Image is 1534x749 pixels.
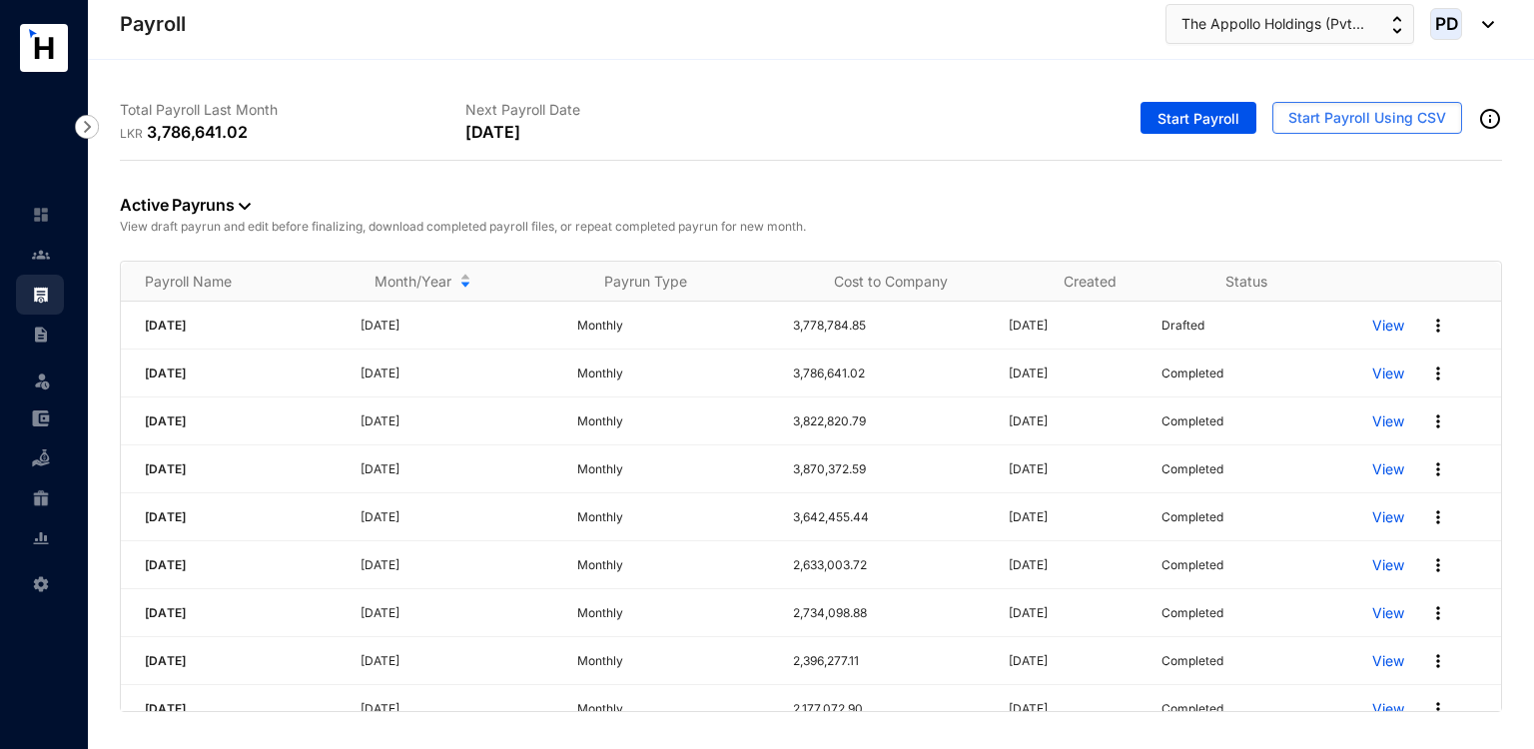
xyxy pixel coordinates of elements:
p: View draft payrun and edit before finalizing, download completed payroll files, or repeat complet... [120,217,1502,237]
p: 2,633,003.72 [793,555,985,575]
a: View [1372,507,1404,527]
p: [DATE] [361,316,552,336]
span: [DATE] [145,605,186,620]
p: [DATE] [361,603,552,623]
img: more.27664ee4a8faa814348e188645a3c1fc.svg [1428,411,1448,431]
span: Start Payroll Using CSV [1288,108,1446,128]
li: Payroll [16,275,64,315]
span: [DATE] [145,557,186,572]
p: 3,778,784.85 [793,316,985,336]
p: [DATE] [1009,459,1138,479]
p: [DATE] [361,364,552,383]
span: Month/Year [375,272,451,292]
p: Monthly [577,316,769,336]
span: [DATE] [145,509,186,524]
img: leave-unselected.2934df6273408c3f84d9.svg [32,371,52,390]
img: up-down-arrow.74152d26bf9780fbf563ca9c90304185.svg [1392,16,1402,34]
a: View [1372,364,1404,383]
p: [DATE] [1009,651,1138,671]
img: more.27664ee4a8faa814348e188645a3c1fc.svg [1428,603,1448,623]
p: [DATE] [1009,316,1138,336]
p: [DATE] [1009,555,1138,575]
img: payroll.289672236c54bbec4828.svg [32,286,50,304]
span: [DATE] [145,701,186,716]
p: [DATE] [361,459,552,479]
a: View [1372,699,1404,719]
li: Home [16,195,64,235]
p: Monthly [577,411,769,431]
p: Completed [1161,411,1223,431]
p: [DATE] [361,555,552,575]
p: 2,177,072.90 [793,699,985,719]
th: Payroll Name [121,262,351,302]
span: [DATE] [145,461,186,476]
p: Total Payroll Last Month [120,100,465,120]
p: Monthly [577,555,769,575]
button: Start Payroll [1141,102,1256,134]
span: [DATE] [145,653,186,668]
img: info-outined.c2a0bb1115a2853c7f4cb4062ec879bc.svg [1478,107,1502,131]
a: View [1372,555,1404,575]
span: The Appollo Holdings (Pvt... [1181,13,1364,35]
li: Expenses [16,398,64,438]
span: Start Payroll [1157,109,1239,129]
li: Gratuity [16,478,64,518]
span: [DATE] [145,366,186,380]
img: home-unselected.a29eae3204392db15eaf.svg [32,206,50,224]
button: The Appollo Holdings (Pvt... [1165,4,1414,44]
th: Cost to Company [810,262,1040,302]
a: View [1372,603,1404,623]
a: View [1372,411,1404,431]
p: Completed [1161,699,1223,719]
img: dropdown-black.8e83cc76930a90b1a4fdb6d089b7bf3a.svg [1472,21,1494,28]
p: 3,786,641.02 [147,120,248,144]
p: [DATE] [361,699,552,719]
p: [DATE] [361,411,552,431]
img: loan-unselected.d74d20a04637f2d15ab5.svg [32,449,50,467]
p: [DATE] [1009,364,1138,383]
p: 2,734,098.88 [793,603,985,623]
p: Monthly [577,459,769,479]
p: Monthly [577,651,769,671]
img: more.27664ee4a8faa814348e188645a3c1fc.svg [1428,651,1448,671]
a: Active Payruns [120,195,251,215]
p: Monthly [577,699,769,719]
span: [DATE] [145,413,186,428]
p: Completed [1161,555,1223,575]
p: 3,870,372.59 [793,459,985,479]
img: people-unselected.118708e94b43a90eceab.svg [32,246,50,264]
p: [DATE] [1009,699,1138,719]
p: [DATE] [1009,603,1138,623]
img: dropdown-black.8e83cc76930a90b1a4fdb6d089b7bf3a.svg [239,203,251,210]
img: more.27664ee4a8faa814348e188645a3c1fc.svg [1428,507,1448,527]
a: View [1372,459,1404,479]
li: Contracts [16,315,64,355]
p: [DATE] [361,651,552,671]
th: Status [1201,262,1426,302]
img: report-unselected.e6a6b4230fc7da01f883.svg [32,529,50,547]
span: [DATE] [145,318,186,333]
p: Monthly [577,364,769,383]
p: 3,642,455.44 [793,507,985,527]
button: Start Payroll Using CSV [1272,102,1462,134]
img: more.27664ee4a8faa814348e188645a3c1fc.svg [1428,364,1448,383]
p: [DATE] [1009,507,1138,527]
p: Completed [1161,603,1223,623]
th: Payrun Type [580,262,810,302]
p: View [1372,651,1404,671]
img: more.27664ee4a8faa814348e188645a3c1fc.svg [1428,555,1448,575]
span: PD [1434,15,1458,32]
p: Drafted [1161,316,1204,336]
img: contract-unselected.99e2b2107c0a7dd48938.svg [32,326,50,344]
p: Payroll [120,10,186,38]
p: LKR [120,124,147,144]
img: more.27664ee4a8faa814348e188645a3c1fc.svg [1428,459,1448,479]
p: Completed [1161,364,1223,383]
li: Reports [16,518,64,558]
p: [DATE] [465,120,519,144]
